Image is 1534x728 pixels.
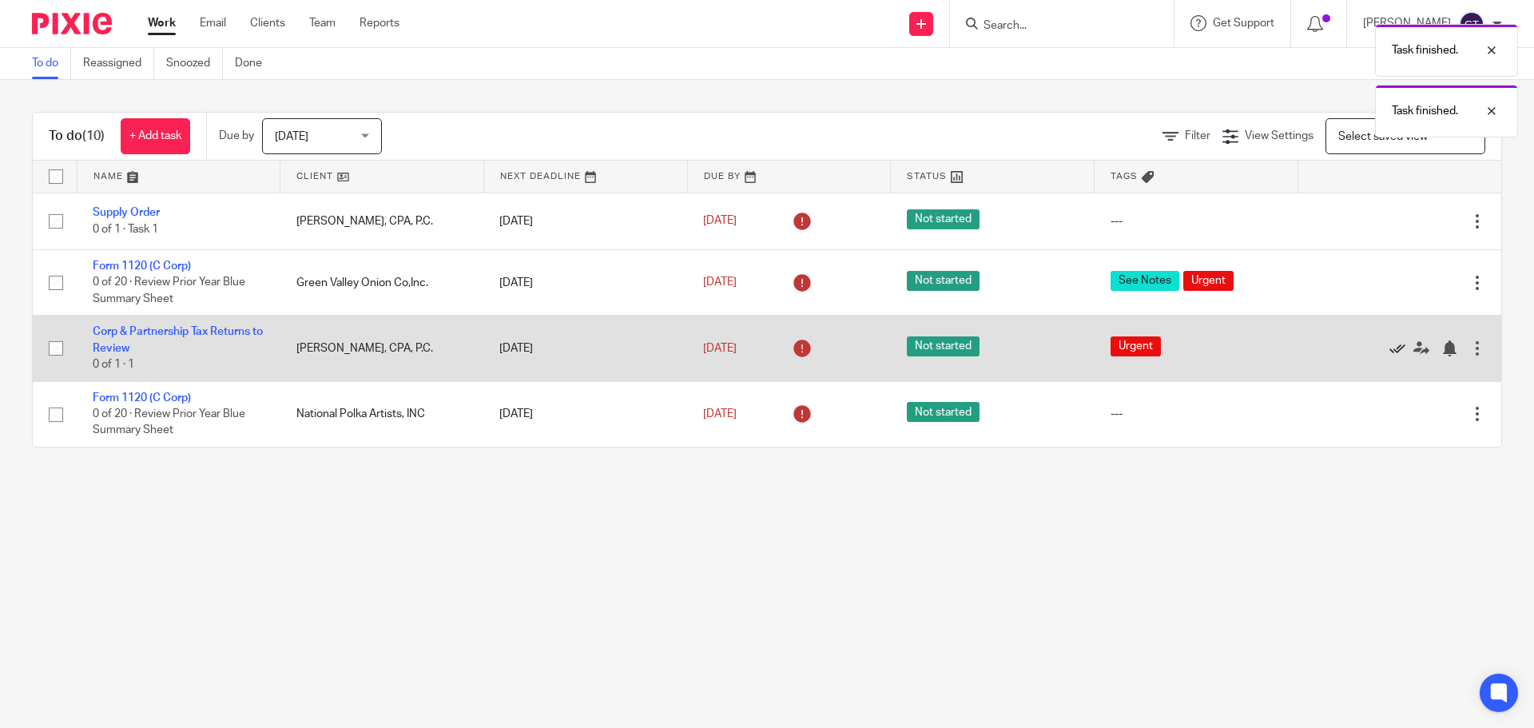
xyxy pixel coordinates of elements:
[93,261,191,272] a: Form 1120 (C Corp)
[93,207,160,218] a: Supply Order
[280,193,484,249] td: [PERSON_NAME], CPA, P.C.
[1459,11,1484,37] img: svg%3E
[1392,42,1458,58] p: Task finished.
[148,15,176,31] a: Work
[93,408,245,436] span: 0 of 20 · Review Prior Year Blue Summary Sheet
[275,131,308,142] span: [DATE]
[703,216,737,227] span: [DATE]
[83,48,154,79] a: Reassigned
[703,276,737,288] span: [DATE]
[1111,336,1161,356] span: Urgent
[49,128,105,145] h1: To do
[250,15,285,31] a: Clients
[483,249,687,315] td: [DATE]
[907,336,980,356] span: Not started
[166,48,223,79] a: Snoozed
[907,402,980,422] span: Not started
[32,13,112,34] img: Pixie
[93,326,263,353] a: Corp & Partnership Tax Returns to Review
[483,316,687,381] td: [DATE]
[121,118,190,154] a: + Add task
[1111,213,1282,229] div: ---
[1392,103,1458,119] p: Task finished.
[1111,406,1282,422] div: ---
[93,392,191,404] a: Form 1120 (C Corp)
[200,15,226,31] a: Email
[1111,271,1179,291] span: See Notes
[703,343,737,354] span: [DATE]
[1111,172,1138,181] span: Tags
[280,381,484,447] td: National Polka Artists, INC
[93,359,134,370] span: 0 of 1 · 1
[1183,271,1234,291] span: Urgent
[483,381,687,447] td: [DATE]
[219,128,254,144] p: Due by
[309,15,336,31] a: Team
[93,277,245,305] span: 0 of 20 · Review Prior Year Blue Summary Sheet
[280,249,484,315] td: Green Valley Onion Co,Inc.
[1338,131,1428,142] span: Select saved view
[1389,340,1413,356] a: Mark as done
[907,209,980,229] span: Not started
[93,224,158,235] span: 0 of 1 · Task 1
[82,129,105,142] span: (10)
[32,48,71,79] a: To do
[907,271,980,291] span: Not started
[280,316,484,381] td: [PERSON_NAME], CPA, P.C.
[483,193,687,249] td: [DATE]
[703,408,737,420] span: [DATE]
[360,15,399,31] a: Reports
[235,48,274,79] a: Done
